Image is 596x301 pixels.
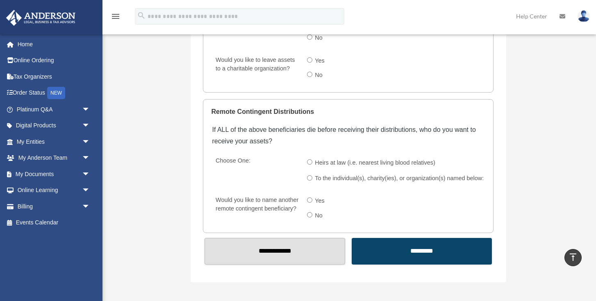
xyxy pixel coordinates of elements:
[212,195,300,224] label: Would you like to name another remote contingent beneficiary?
[212,155,300,186] label: Choose One:
[82,166,98,183] span: arrow_drop_down
[6,198,102,215] a: Billingarrow_drop_down
[111,14,121,21] a: menu
[111,11,121,21] i: menu
[312,195,328,208] label: Yes
[82,134,98,150] span: arrow_drop_down
[6,166,102,182] a: My Documentsarrow_drop_down
[6,150,102,166] a: My Anderson Teamarrow_drop_down
[312,156,439,170] label: Heirs at law (i.e. nearest living blood relatives)
[312,54,328,68] label: Yes
[6,182,102,199] a: Online Learningarrow_drop_down
[4,10,78,26] img: Anderson Advisors Platinum Portal
[578,10,590,22] img: User Pic
[82,198,98,215] span: arrow_drop_down
[564,249,582,266] a: vertical_align_top
[312,32,326,45] label: No
[568,252,578,262] i: vertical_align_top
[82,150,98,167] span: arrow_drop_down
[6,101,102,118] a: Platinum Q&Aarrow_drop_down
[82,101,98,118] span: arrow_drop_down
[47,87,65,99] div: NEW
[82,182,98,199] span: arrow_drop_down
[6,52,102,69] a: Online Ordering
[82,118,98,134] span: arrow_drop_down
[6,215,102,231] a: Events Calendar
[6,134,102,150] a: My Entitiesarrow_drop_down
[212,54,300,84] label: Would you like to leave assets to a charitable organization?
[312,209,326,222] label: No
[312,172,487,185] label: To the individual(s), charity(ies), or organization(s) named below:
[6,118,102,134] a: Digital Productsarrow_drop_down
[211,100,485,124] legend: Remote Contingent Distributions
[6,36,102,52] a: Home
[6,85,102,102] a: Order StatusNEW
[312,69,326,82] label: No
[137,11,146,20] i: search
[6,68,102,85] a: Tax Organizers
